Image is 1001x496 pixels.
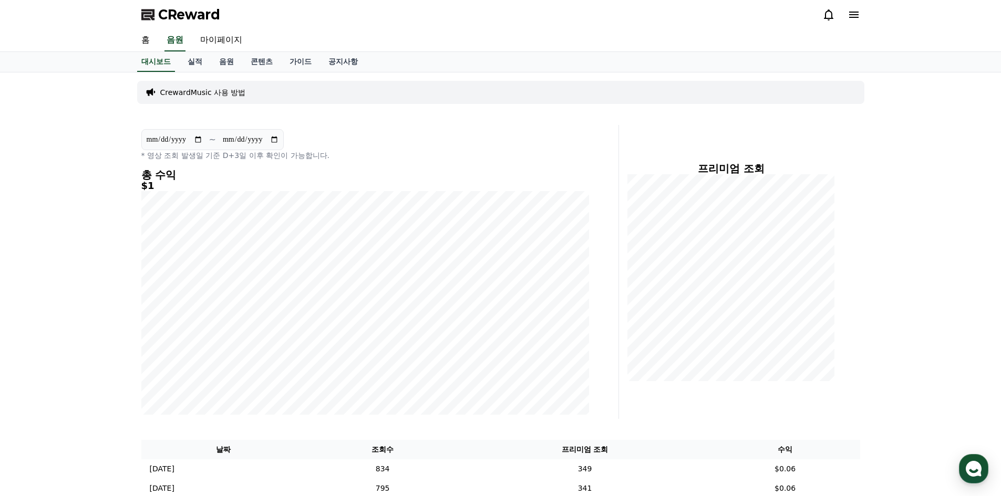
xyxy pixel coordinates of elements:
[179,52,211,72] a: 실적
[3,333,69,359] a: 홈
[137,52,175,72] a: 대시보드
[136,333,202,359] a: 설정
[710,440,860,459] th: 수익
[33,349,39,357] span: 홈
[459,459,710,479] td: 349
[160,87,246,98] a: CrewardMusic 사용 방법
[150,463,174,474] p: [DATE]
[627,163,835,174] h4: 프리미엄 조회
[459,440,710,459] th: 프리미엄 조회
[141,169,589,181] h4: 총 수익
[141,150,589,161] p: * 영상 조회 발생일 기준 D+3일 이후 확인이 가능합니다.
[211,52,242,72] a: 음원
[141,181,589,191] h5: $1
[209,133,216,146] p: ~
[69,333,136,359] a: 대화
[192,29,251,51] a: 마이페이지
[306,459,459,479] td: 834
[710,459,860,479] td: $0.06
[281,52,320,72] a: 가이드
[158,6,220,23] span: CReward
[96,349,109,357] span: 대화
[141,440,306,459] th: 날짜
[162,349,175,357] span: 설정
[164,29,185,51] a: 음원
[150,483,174,494] p: [DATE]
[242,52,281,72] a: 콘텐츠
[306,440,459,459] th: 조회수
[141,6,220,23] a: CReward
[320,52,366,72] a: 공지사항
[133,29,158,51] a: 홈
